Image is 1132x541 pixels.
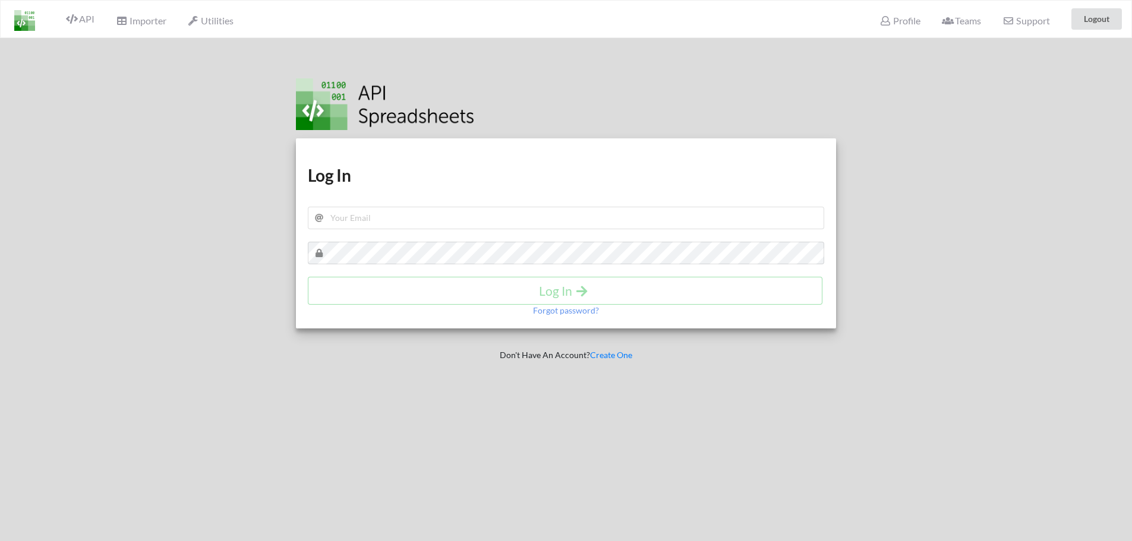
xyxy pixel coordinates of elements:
[590,350,632,360] a: Create One
[188,15,234,26] span: Utilities
[14,10,35,31] img: LogoIcon.png
[288,349,845,361] p: Don't Have An Account?
[66,13,94,24] span: API
[533,305,599,317] p: Forgot password?
[296,78,474,130] img: Logo.png
[308,207,825,229] input: Your Email
[1002,16,1049,26] span: Support
[308,164,825,186] h1: Log In
[879,15,920,26] span: Profile
[1071,8,1122,30] button: Logout
[942,15,981,26] span: Teams
[116,15,166,26] span: Importer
